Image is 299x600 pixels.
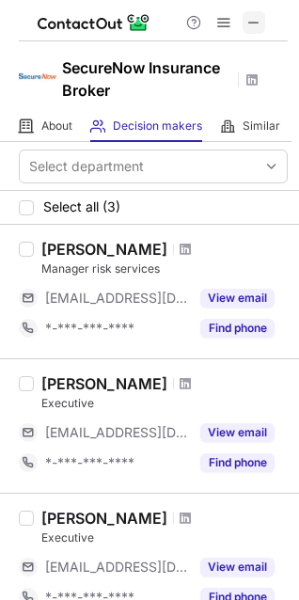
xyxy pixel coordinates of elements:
[41,118,72,134] span: About
[41,509,167,528] div: [PERSON_NAME]
[29,157,144,176] div: Select department
[45,559,189,576] span: [EMAIL_ADDRESS][DOMAIN_NAME]
[41,261,288,277] div: Manager risk services
[62,56,231,102] h1: SecureNow Insurance Broker
[200,558,275,576] button: Reveal Button
[200,289,275,308] button: Reveal Button
[19,57,56,95] img: 63b603e0b1fd29d0be677c3fdf5af0b7
[200,423,275,442] button: Reveal Button
[38,11,150,34] img: ContactOut v5.3.10
[200,319,275,338] button: Reveal Button
[41,395,288,412] div: Executive
[41,374,167,393] div: [PERSON_NAME]
[200,453,275,472] button: Reveal Button
[45,290,189,307] span: [EMAIL_ADDRESS][DOMAIN_NAME]
[41,529,288,546] div: Executive
[45,424,189,441] span: [EMAIL_ADDRESS][DOMAIN_NAME]
[113,118,202,134] span: Decision makers
[243,118,280,134] span: Similar
[41,240,167,259] div: [PERSON_NAME]
[43,199,120,214] span: Select all (3)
